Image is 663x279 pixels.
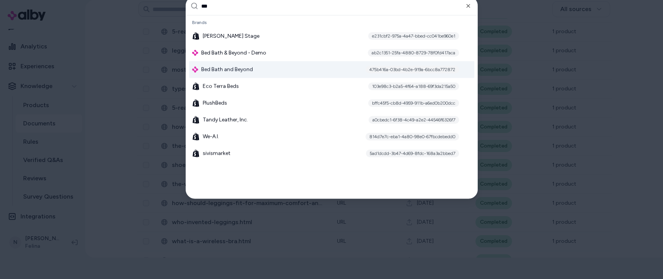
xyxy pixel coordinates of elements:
div: bffc45f5-cb8d-4959-911b-a6ed0b200dcc [368,99,459,107]
img: alby Logo [192,50,198,56]
span: PlushBeds [203,99,227,107]
span: sivismarket [203,150,231,157]
span: Bed Bath & Beyond - Demo [201,49,266,57]
span: Bed Bath and Beyond [201,66,253,74]
span: Tandy Leather, Inc. [203,116,248,124]
img: alby Logo [192,67,198,73]
div: 475b416a-03bd-4b2e-919a-6bcc8a772872 [366,66,459,74]
span: Eco Terra Beds [203,83,239,90]
span: We-A.I. [203,133,219,141]
div: ab2c1351-25fa-4880-8729-78f0fd417aca [368,49,459,57]
div: Suggestions [186,16,477,199]
div: Brands [189,17,474,28]
span: [PERSON_NAME] Stage [203,32,259,40]
div: 103e98c3-b2a5-4f64-a188-69f3da215a50 [368,83,459,90]
div: 5ad1dcdd-3b47-4d69-8fdc-168a3a2bbed7 [366,150,459,157]
div: e231cbf2-975a-4a47-bbed-cc041be960e1 [368,32,459,40]
div: 814d7e7c-eba1-4a80-98e0-67fbcdebedd0 [366,133,459,141]
div: a0cbedc1-6f38-4c49-a2e2-44546f6326f7 [369,116,459,124]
